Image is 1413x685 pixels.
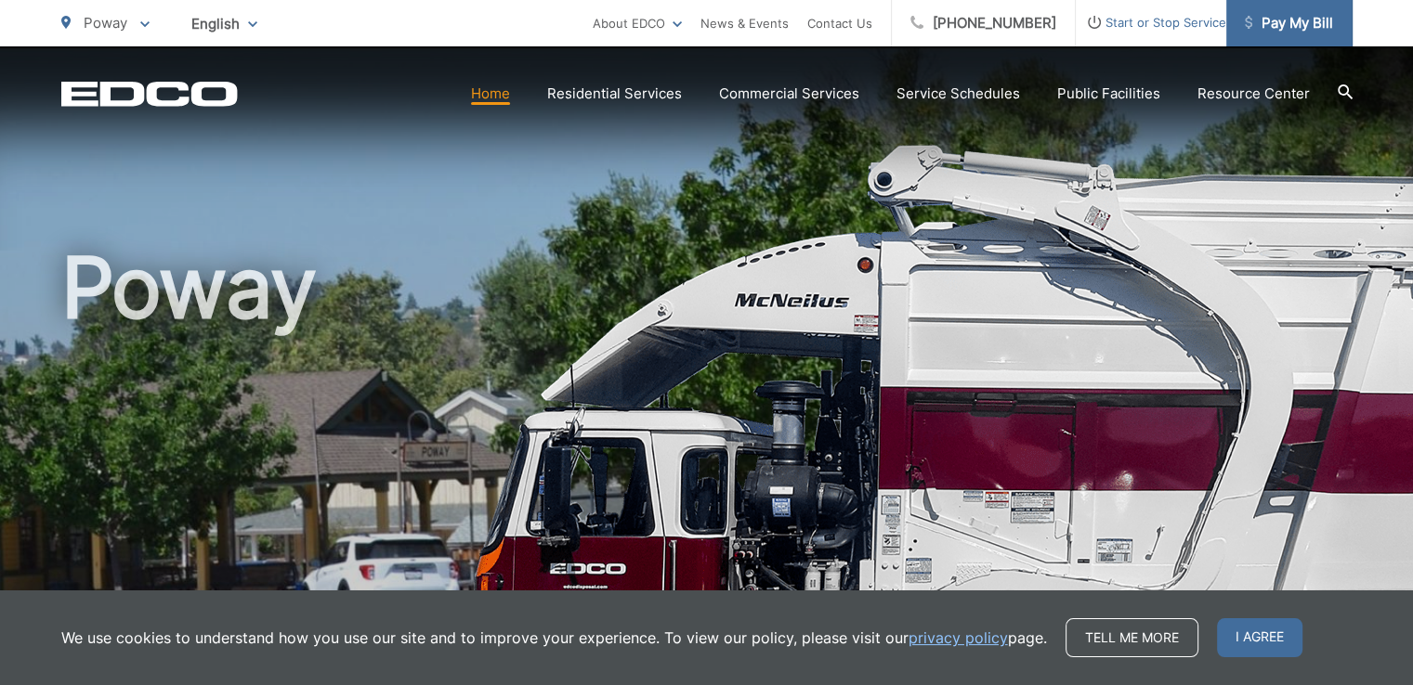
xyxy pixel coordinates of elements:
a: Contact Us [807,12,872,34]
span: Poway [84,14,127,32]
a: Resource Center [1197,83,1310,105]
a: Public Facilities [1057,83,1160,105]
a: Residential Services [547,83,682,105]
a: Tell me more [1066,618,1198,657]
a: EDCD logo. Return to the homepage. [61,81,238,107]
span: English [177,7,271,40]
a: Home [471,83,510,105]
span: Pay My Bill [1245,12,1333,34]
a: privacy policy [909,627,1008,649]
a: Service Schedules [896,83,1020,105]
a: News & Events [700,12,789,34]
p: We use cookies to understand how you use our site and to improve your experience. To view our pol... [61,627,1047,649]
span: I agree [1217,618,1302,657]
a: About EDCO [593,12,682,34]
a: Commercial Services [719,83,859,105]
